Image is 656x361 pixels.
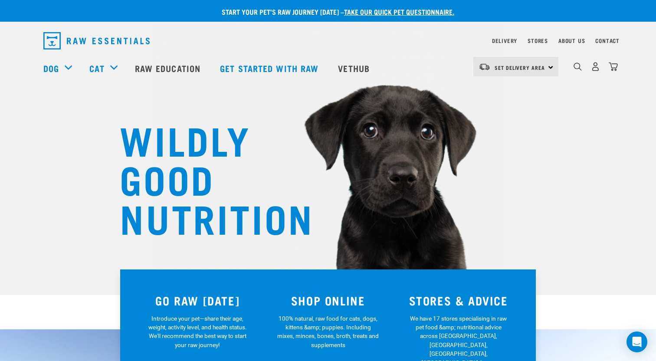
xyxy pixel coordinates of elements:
a: Stores [528,39,548,42]
img: home-icon@2x.png [609,62,618,71]
p: 100% natural, raw food for cats, dogs, kittens &amp; puppies. Including mixes, minces, bones, bro... [277,314,379,350]
a: Get started with Raw [211,51,329,85]
p: Introduce your pet—share their age, weight, activity level, and health status. We'll recommend th... [147,314,249,350]
nav: dropdown navigation [36,29,620,53]
a: Cat [89,62,104,75]
img: home-icon-1@2x.png [574,62,582,71]
a: take our quick pet questionnaire. [344,10,454,13]
span: Set Delivery Area [495,66,545,69]
a: Vethub [329,51,380,85]
img: van-moving.png [479,63,490,71]
h1: WILDLY GOOD NUTRITION [120,119,293,236]
a: Dog [43,62,59,75]
img: Raw Essentials Logo [43,32,150,49]
a: Raw Education [126,51,211,85]
h3: GO RAW [DATE] [138,294,258,307]
div: Open Intercom Messenger [626,331,647,352]
h3: STORES & ADVICE [398,294,518,307]
a: About Us [558,39,585,42]
a: Contact [595,39,620,42]
a: Delivery [492,39,517,42]
h3: SHOP ONLINE [268,294,388,307]
img: user.png [591,62,600,71]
